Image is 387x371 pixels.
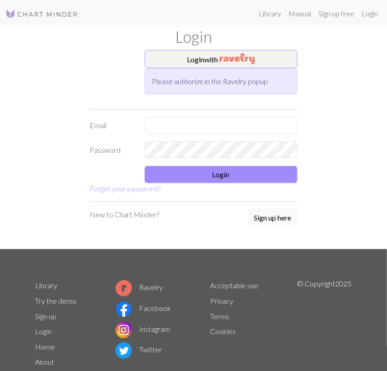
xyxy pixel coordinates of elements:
[145,68,297,95] div: Please authorize in the Ravelry popup
[220,53,255,64] img: Ravelry
[315,5,358,23] a: Sign up free
[116,283,163,291] a: Ravelry
[116,325,170,333] a: Instagram
[35,327,52,336] a: Login
[85,117,139,134] label: Email
[35,357,55,366] a: About
[116,322,132,338] img: Instagram logo
[248,209,297,227] a: Sign up here
[255,5,285,23] a: Library
[297,278,352,370] p: © Copyright 2025
[85,141,139,159] label: Password
[210,327,236,336] a: Cookies
[116,301,132,317] img: Facebook logo
[30,27,357,46] h1: Login
[145,166,297,183] button: Login
[35,296,77,305] a: Try the demo
[210,312,229,321] a: Terms
[116,280,132,296] img: Ravelry logo
[90,209,160,220] p: New to Chart Minder?
[210,296,233,305] a: Privacy
[145,50,297,68] button: Loginwith
[210,281,258,290] a: Acceptable use
[248,209,297,226] button: Sign up here
[35,342,55,351] a: Home
[285,5,315,23] a: Manual
[5,9,78,20] img: Logo
[116,345,162,354] a: Twitter
[35,281,58,290] a: Library
[116,342,132,359] img: Twitter logo
[116,304,171,312] a: Facebook
[35,312,57,321] a: Sign up
[90,184,161,193] a: Forgot your password?
[358,5,382,23] a: Login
